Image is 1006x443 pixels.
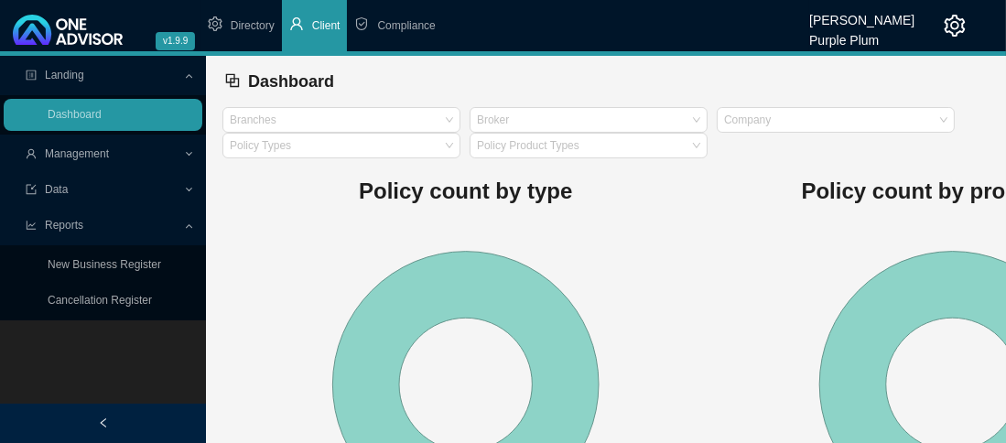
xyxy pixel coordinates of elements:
span: Landing [45,69,84,81]
h1: Policy count by type [222,173,709,210]
span: v1.9.9 [156,32,195,50]
span: Reports [45,219,83,232]
span: line-chart [26,220,37,231]
span: setting [208,16,222,31]
span: Data [45,183,68,196]
span: Management [45,147,109,160]
a: Dashboard [48,108,102,121]
span: Dashboard [248,72,334,91]
a: New Business Register [48,258,161,271]
span: left [98,417,109,428]
span: Compliance [377,19,435,32]
span: user [26,148,37,159]
div: [PERSON_NAME] [809,5,914,25]
a: Cancellation Register [48,294,152,307]
span: safety [354,16,369,31]
span: Client [312,19,341,32]
span: setting [944,15,966,37]
span: block [224,72,241,89]
span: profile [26,70,37,81]
div: Purple Plum [809,25,914,45]
span: import [26,184,37,195]
span: Directory [231,19,275,32]
span: user [289,16,304,31]
img: 2df55531c6924b55f21c4cf5d4484680-logo-light.svg [13,15,123,45]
